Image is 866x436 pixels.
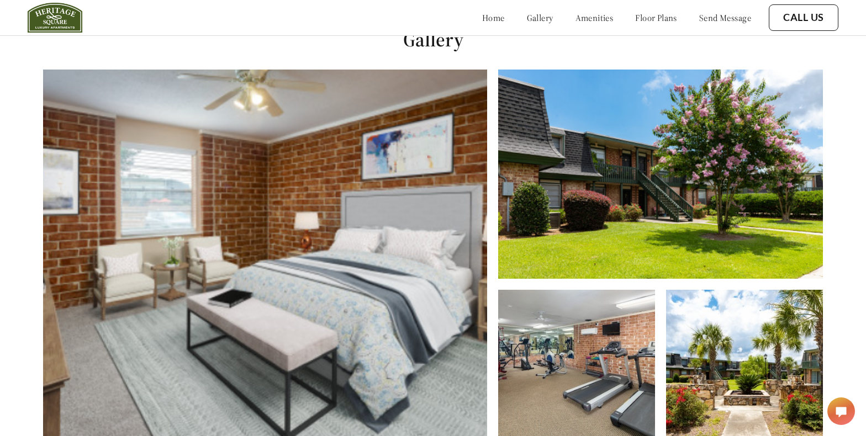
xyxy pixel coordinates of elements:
a: floor plans [635,12,677,23]
a: Call Us [783,12,824,24]
a: gallery [527,12,553,23]
a: home [482,12,505,23]
img: Alt text [498,70,823,279]
a: amenities [575,12,614,23]
button: Call Us [769,4,838,31]
img: heritage_square_logo.jpg [28,3,82,33]
a: send message [699,12,751,23]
